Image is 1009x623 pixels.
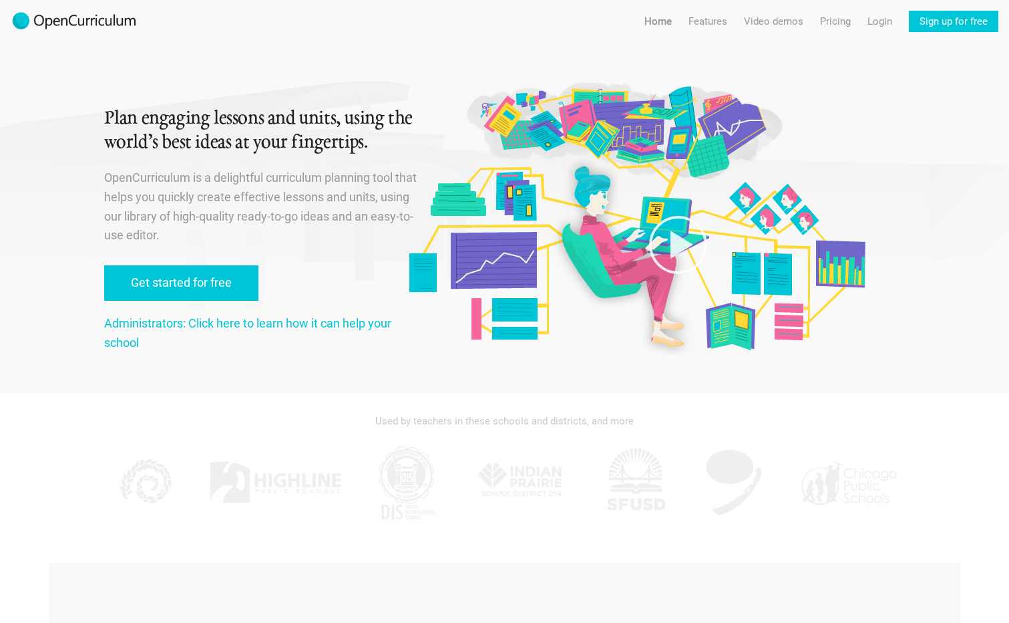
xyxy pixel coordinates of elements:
a: Sign up for free [909,11,998,32]
img: 2017-logo-m.png [11,11,138,32]
img: SFUSD.jpg [602,443,669,523]
img: DIS.jpg [373,443,440,523]
a: Video demos [744,11,803,32]
a: Login [867,11,892,32]
div: Used by teachers in these schools and districts, and more [104,406,905,436]
img: AGK.jpg [700,443,767,523]
a: Administrators: Click here to learn how it can help your school [104,316,391,350]
p: OpenCurriculum is a delightful curriculum planning tool that helps you quickly create effective l... [104,168,419,245]
img: IPSD.jpg [471,443,571,523]
a: Pricing [820,11,851,32]
a: Home [644,11,672,32]
img: Highline.jpg [208,443,342,523]
h1: Plan engaging lessons and units, using the world’s best ideas at your fingertips. [104,107,419,155]
a: Features [688,11,727,32]
img: Original illustration by Malisa Suchanya, Oakland, CA (malisasuchanya.com) [404,80,869,355]
a: Get started for free [104,265,258,301]
img: KPPCS.jpg [111,443,178,523]
img: CPS.jpg [798,443,898,523]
